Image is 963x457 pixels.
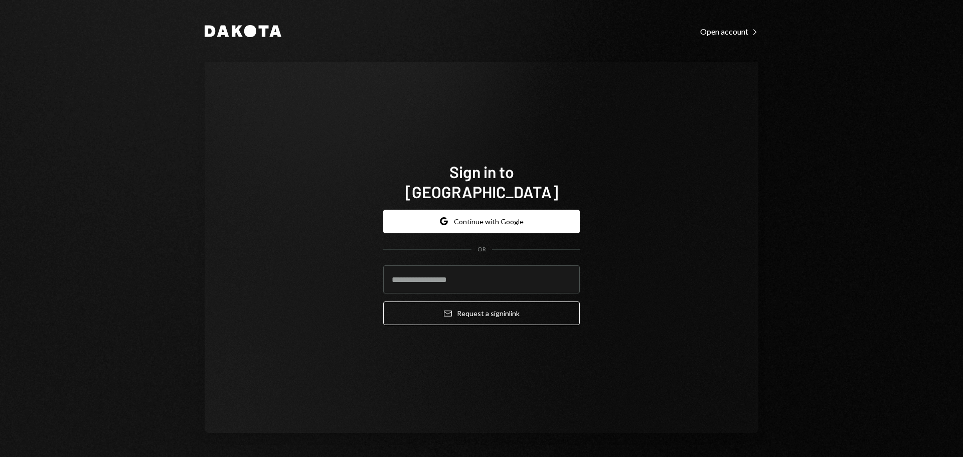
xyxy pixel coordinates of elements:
[700,26,758,37] a: Open account
[383,301,580,325] button: Request a signinlink
[383,210,580,233] button: Continue with Google
[700,27,758,37] div: Open account
[477,245,486,254] div: OR
[383,162,580,202] h1: Sign in to [GEOGRAPHIC_DATA]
